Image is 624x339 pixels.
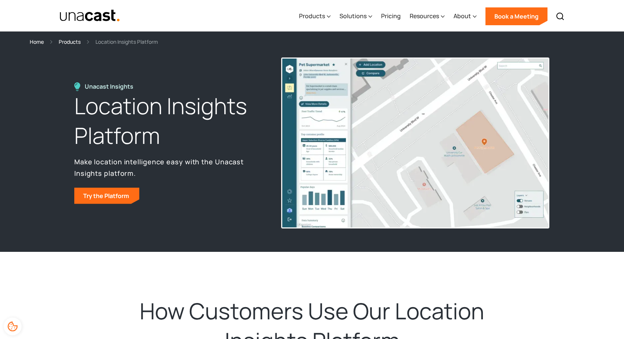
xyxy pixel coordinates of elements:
img: Unacast text logo [59,9,120,22]
img: Location Insights Platform icon [74,82,80,91]
div: Unacast Insights [85,82,137,91]
div: Solutions [339,1,372,32]
a: Try the Platform [74,188,139,204]
a: home [59,9,120,22]
div: Resources [410,1,445,32]
div: Location Insights Platform [95,37,158,46]
div: About [454,11,471,20]
div: Cookie Preferences [4,317,22,335]
a: Home [30,37,44,46]
a: Book a Meeting [485,7,547,25]
a: Pricing [381,1,401,32]
div: Products [299,1,331,32]
p: Make location intelligence easy with the Unacast Insights platform. [74,156,264,178]
div: Products [299,11,325,20]
img: An image of the unacast UI. Shows a map of a pet supermarket along with relevant data in the side... [282,58,549,228]
img: Search icon [556,12,565,21]
h1: Location Insights Platform [74,91,264,151]
div: About [454,1,477,32]
a: Products [59,37,81,46]
div: Resources [410,11,439,20]
div: Solutions [339,11,367,20]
